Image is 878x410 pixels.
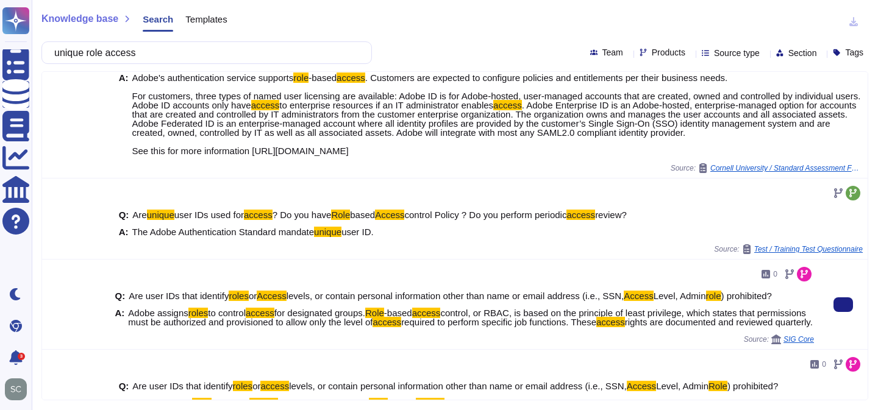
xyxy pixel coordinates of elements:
[309,72,337,83] span: -based
[249,291,257,301] span: or
[369,398,388,408] mark: Role
[596,317,625,327] mark: access
[192,398,212,408] mark: roles
[708,381,727,391] mark: Role
[627,381,656,391] mark: Access
[257,291,286,301] mark: Access
[341,227,374,237] span: user ID.
[274,308,365,318] span: for designated groups.
[251,100,280,110] mark: access
[493,100,522,110] mark: access
[132,72,294,83] span: Adobe's authentication service supports
[388,398,416,408] span: -based
[289,381,627,391] span: levels, or contain personal information other than name or email address (i.e., SSN,
[188,308,209,318] mark: roles
[132,381,232,391] span: Are user IDs that identify
[185,15,227,24] span: Templates
[773,270,777,278] span: 0
[744,334,814,344] span: Source:
[365,308,384,318] mark: Role
[337,72,365,83] mark: access
[244,210,273,220] mark: access
[252,381,260,391] span: or
[246,308,274,318] mark: access
[350,210,375,220] span: based
[5,378,27,400] img: user
[822,361,826,368] span: 0
[331,210,350,220] mark: Role
[412,308,441,318] mark: access
[287,291,624,301] span: levels, or contain personal information other than name or email address (i.e., SSN,
[710,164,863,172] span: Cornell University / Standard Assessment For Adobe General Vendor Organization VSQ Standard v4 00...
[260,381,289,391] mark: access
[115,308,125,327] b: A:
[129,291,229,301] span: Are user IDs that identify
[656,381,708,391] span: Level, Admin
[273,210,332,220] span: ? Do you have
[652,48,685,57] span: Products
[721,291,772,301] span: ) prohibited?
[41,14,118,24] span: Knowledge base
[416,398,444,408] mark: access
[727,381,778,391] span: ) prohibited?
[624,291,653,301] mark: Access
[566,210,595,220] mark: access
[783,336,814,343] span: SIG Core
[373,317,401,327] mark: access
[654,291,706,301] span: Level, Admin
[714,49,760,57] span: Source type
[671,163,863,173] span: Source:
[314,227,341,237] mark: unique
[249,398,278,408] mark: access
[174,210,244,220] span: user IDs used for
[48,42,359,63] input: Search a question or template...
[132,210,146,220] span: Are
[595,210,627,220] span: review?
[384,308,412,318] span: -based
[754,246,863,253] span: Test / Training Test Questionnaire
[788,49,817,57] span: Section
[143,15,173,24] span: Search
[375,210,404,220] mark: Access
[212,398,249,408] span: to control
[233,381,253,391] mark: roles
[293,72,309,83] mark: role
[119,210,129,219] b: Q:
[128,308,188,318] span: Adobe assigns
[128,308,805,327] span: control, or RBAC, is based on the principle of least privilege, which states that permissions mus...
[119,381,129,391] b: Q:
[132,227,315,237] span: The Adobe Authentication Standard mandate
[404,210,566,220] span: control Policy ? Do you perform periodic
[132,398,192,408] span: Adobe assigns
[625,317,813,327] span: rights are documented and reviewed quarterly.
[706,291,721,301] mark: role
[602,48,623,57] span: Team
[18,353,25,360] div: 3
[119,73,129,155] b: A:
[401,317,596,327] span: required to perform specific job functions. These
[119,227,129,236] b: A:
[147,210,174,220] mark: unique
[845,48,863,57] span: Tags
[229,291,249,301] mark: roles
[115,291,126,300] b: Q:
[208,308,246,318] span: to control
[279,100,493,110] span: to enterprise resources if an IT administrator enables
[2,376,35,403] button: user
[132,72,861,110] span: . Customers are expected to configure policies and entitlements per their business needs. For cus...
[132,100,857,156] span: . Adobe Enterprise ID is an Adobe-hosted, enterprise-managed option for accounts that are created...
[278,398,369,408] span: for designated groups.
[714,244,863,254] span: Source:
